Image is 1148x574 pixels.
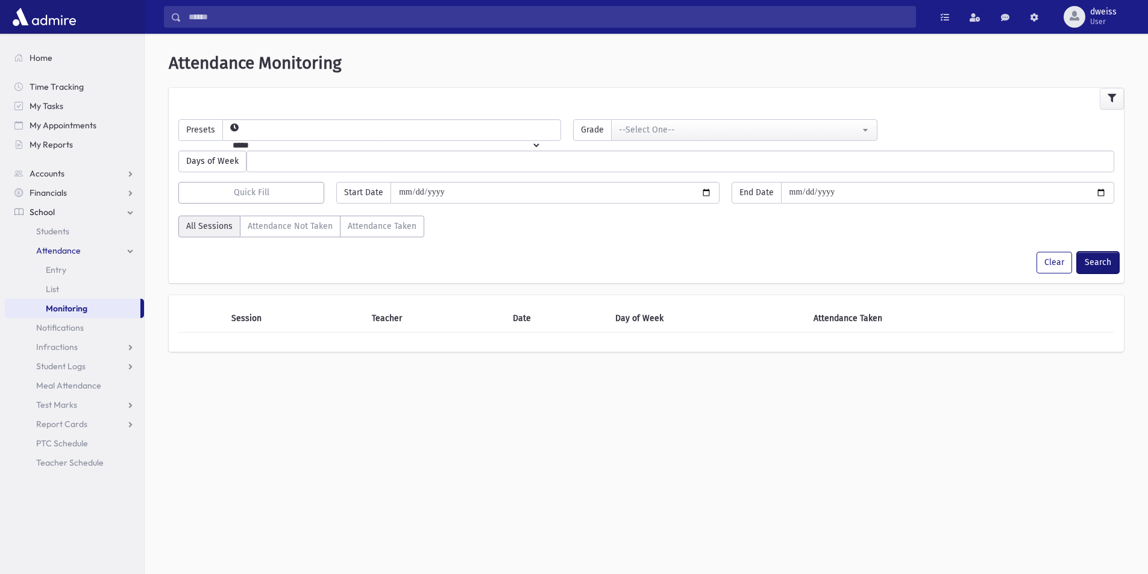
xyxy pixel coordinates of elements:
a: Student Logs [5,357,144,376]
a: List [5,279,144,299]
a: Meal Attendance [5,376,144,395]
span: Financials [30,187,67,198]
span: Monitoring [46,303,87,314]
th: Day of Week [608,305,806,332]
label: Attendance Taken [340,216,424,237]
span: My Tasks [30,101,63,111]
span: List [46,284,59,295]
span: Home [30,52,52,63]
span: Test Marks [36,399,77,410]
button: Search [1077,252,1119,273]
th: Date [506,305,608,332]
a: My Reports [5,135,144,154]
span: PTC Schedule [36,438,88,449]
span: Start Date [336,182,391,204]
div: --Select One-- [619,123,859,136]
a: Test Marks [5,395,144,414]
span: My Reports [30,139,73,150]
span: Attendance Monitoring [169,53,342,73]
span: Entry [46,264,66,275]
a: Attendance [5,241,144,260]
button: Clear [1037,252,1072,273]
button: --Select One-- [611,119,877,141]
span: Attendance [36,245,81,256]
span: Accounts [30,168,64,179]
div: AttTaken [178,216,424,242]
span: User [1090,17,1117,27]
button: Quick Fill [178,182,324,204]
span: Student Logs [36,361,86,372]
span: End Date [732,182,782,204]
input: Search [181,6,915,28]
span: School [30,207,55,217]
a: Accounts [5,164,144,183]
a: Teacher Schedule [5,453,144,472]
a: School [5,202,144,222]
th: Attendance Taken [806,305,1069,332]
span: Report Cards [36,419,87,429]
a: Students [5,222,144,241]
span: Meal Attendance [36,380,101,391]
th: Teacher [365,305,506,332]
span: Days of Week [178,151,246,172]
span: Infractions [36,342,78,352]
a: Entry [5,260,144,279]
span: Presets [178,119,223,141]
span: dweiss [1090,7,1117,17]
a: Home [5,48,144,67]
a: Time Tracking [5,77,144,96]
img: AdmirePro [10,5,79,29]
span: Teacher Schedule [36,457,104,468]
a: PTC Schedule [5,434,144,453]
a: Report Cards [5,414,144,434]
span: Time Tracking [30,81,84,92]
span: My Appointments [30,120,96,131]
span: Notifications [36,322,84,333]
th: Session [224,305,365,332]
label: All Sessions [178,216,240,237]
span: Quick Fill [234,187,269,198]
span: Students [36,226,69,237]
a: Monitoring [5,299,140,318]
a: My Appointments [5,116,144,135]
a: Notifications [5,318,144,337]
label: Attendance Not Taken [240,216,340,237]
span: Grade [573,119,612,141]
a: Financials [5,183,144,202]
a: My Tasks [5,96,144,116]
a: Infractions [5,337,144,357]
